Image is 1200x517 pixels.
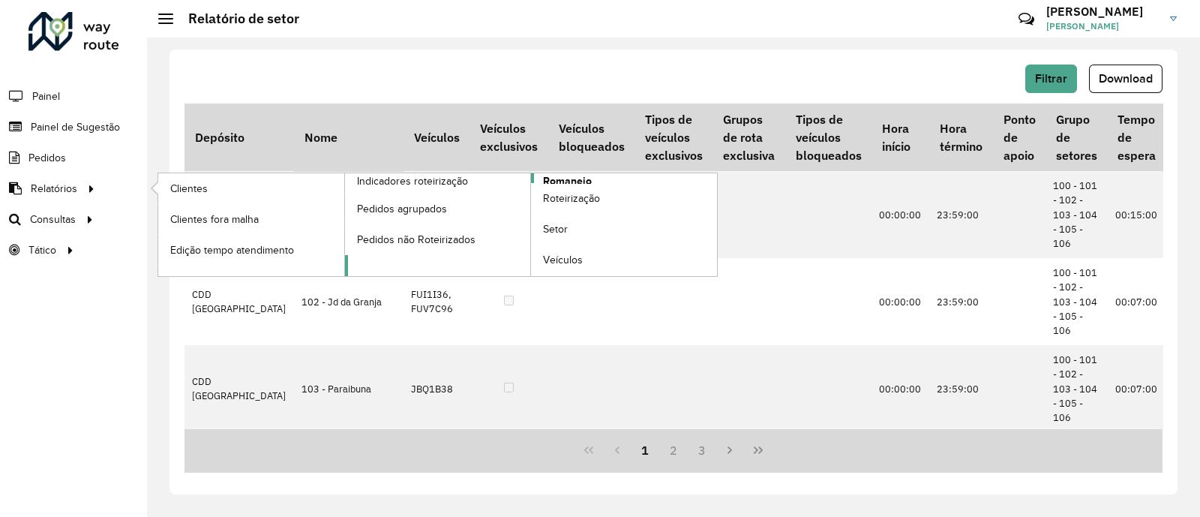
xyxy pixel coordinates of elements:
[1035,72,1067,85] span: Filtrar
[929,258,992,345] td: 23:59:00
[403,171,469,258] td: FUG1A56, FPG2I90
[1108,345,1166,432] td: 00:07:00
[543,173,592,189] span: Romaneio
[31,181,77,197] span: Relatórios
[1046,5,1159,19] h3: [PERSON_NAME]
[403,258,469,345] td: FUI1I36, FUV7C96
[929,171,992,258] td: 23:59:00
[1045,258,1107,345] td: 100 - 101 - 102 - 103 - 104 - 105 - 106
[1025,65,1077,93] button: Filtrar
[871,258,929,345] td: 00:00:00
[871,345,929,432] td: 00:00:00
[929,104,992,171] th: Hora término
[1045,345,1107,432] td: 100 - 101 - 102 - 103 - 104 - 105 - 106
[531,215,717,245] a: Setor
[1108,258,1166,345] td: 00:07:00
[531,245,717,275] a: Veículos
[158,173,531,276] a: Indicadores roteirização
[28,242,56,258] span: Tático
[345,194,531,224] a: Pedidos agrupados
[158,204,344,234] a: Clientes fora malha
[716,436,745,464] button: Next Page
[403,104,469,171] th: Veículos
[1108,171,1166,258] td: 00:15:00
[631,436,659,464] button: 1
[158,235,344,265] a: Edição tempo atendimento
[357,173,468,189] span: Indicadores roteirização
[357,201,447,217] span: Pedidos agrupados
[345,224,531,254] a: Pedidos não Roteirizados
[634,104,712,171] th: Tipos de veículos exclusivos
[1045,104,1107,171] th: Grupo de setores
[28,150,66,166] span: Pedidos
[1089,65,1162,93] button: Download
[31,119,120,135] span: Painel de Sugestão
[294,345,403,432] td: 103 - Paraibuna
[785,104,871,171] th: Tipos de veículos bloqueados
[993,104,1045,171] th: Ponto de apoio
[871,171,929,258] td: 00:00:00
[1046,20,1159,33] span: [PERSON_NAME]
[170,212,259,227] span: Clientes fora malha
[688,436,716,464] button: 3
[713,104,785,171] th: Grupos de rota exclusiva
[32,89,60,104] span: Painel
[659,436,688,464] button: 2
[543,221,568,237] span: Setor
[1099,72,1153,85] span: Download
[929,345,992,432] td: 23:59:00
[543,252,583,268] span: Veículos
[871,104,929,171] th: Hora início
[170,181,208,197] span: Clientes
[294,171,403,258] td: 100 - Jd Cerejeiras
[184,104,294,171] th: Depósito
[469,104,547,171] th: Veículos exclusivos
[184,171,294,258] td: CDD [GEOGRAPHIC_DATA]
[30,212,76,227] span: Consultas
[345,173,718,276] a: Romaneio
[184,258,294,345] td: CDD [GEOGRAPHIC_DATA]
[543,191,600,206] span: Roteirização
[1045,171,1107,258] td: 100 - 101 - 102 - 103 - 104 - 105 - 106
[173,11,299,27] h2: Relatório de setor
[170,242,294,258] span: Edição tempo atendimento
[158,173,344,203] a: Clientes
[531,184,717,214] a: Roteirização
[357,232,475,248] span: Pedidos não Roteirizados
[294,104,403,171] th: Nome
[184,345,294,432] td: CDD [GEOGRAPHIC_DATA]
[744,436,772,464] button: Last Page
[548,104,634,171] th: Veículos bloqueados
[1108,104,1166,171] th: Tempo de espera
[1010,3,1042,35] a: Contato Rápido
[403,345,469,432] td: JBQ1B38
[294,258,403,345] td: 102 - Jd da Granja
